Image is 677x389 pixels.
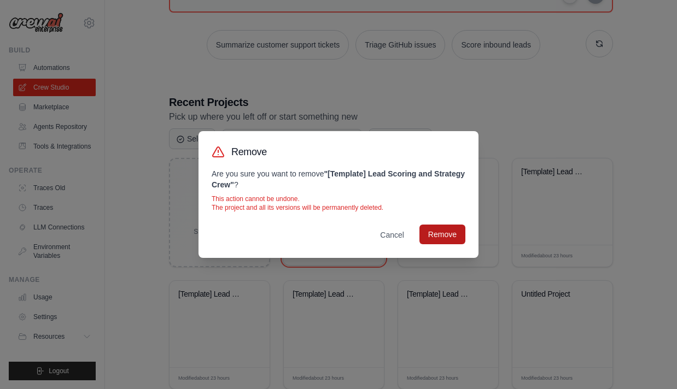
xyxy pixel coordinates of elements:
[212,169,465,189] strong: " [Template] Lead Scoring and Strategy Crew "
[212,203,465,212] p: The project and all its versions will be permanently deleted.
[212,168,465,190] p: Are you sure you want to remove ?
[231,144,267,160] h3: Remove
[212,194,465,203] p: This action cannot be undone.
[371,225,413,245] button: Cancel
[419,225,465,244] button: Remove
